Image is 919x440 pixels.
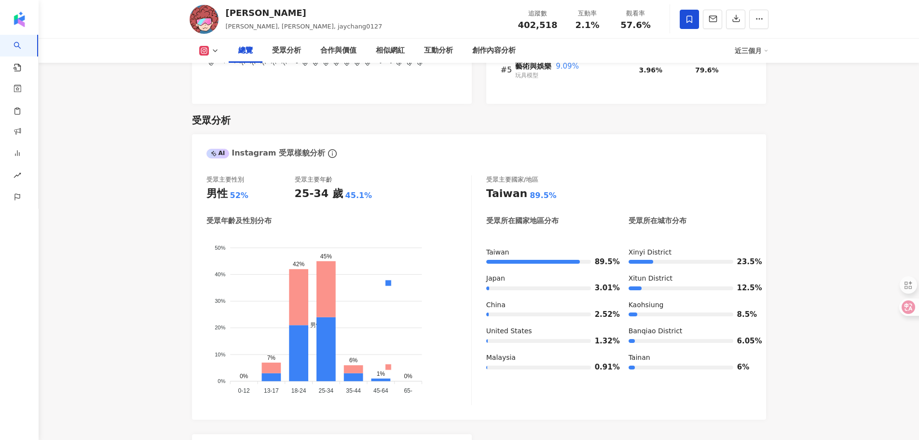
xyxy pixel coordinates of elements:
span: 57.6% [620,20,650,30]
span: info-circle [327,148,338,159]
div: 總覽 [238,45,253,57]
div: Kaohsiung [629,300,752,310]
div: Instagram 受眾樣貌分析 [206,148,325,158]
span: 藝術與娛樂 [515,62,551,71]
tspan: 20% [215,325,225,330]
div: Xinyi District [629,248,752,257]
span: 0.91% [595,364,609,371]
div: 89.5% [530,190,557,201]
span: 玩具模型 [515,72,538,79]
span: 6% [737,364,752,371]
tspan: 35-44 [346,387,361,394]
tspan: 18-24 [291,387,306,394]
div: 追蹤數 [518,9,558,18]
span: 2.52% [595,311,609,318]
div: Banqiao District [629,326,752,336]
span: 23.5% [737,258,752,266]
div: Malaysia [486,353,609,363]
div: China [486,300,609,310]
div: 25-34 歲 [295,186,343,201]
span: 3.96% [639,66,663,74]
span: 1.32% [595,338,609,345]
tspan: 13-17 [264,387,279,394]
div: 受眾主要年齡 [295,175,332,184]
div: 互動分析 [424,45,453,57]
tspan: 0% [218,378,225,384]
tspan: 65- [404,387,412,394]
span: 6.05% [737,338,752,345]
div: AI [206,149,230,158]
div: [PERSON_NAME] [226,7,383,19]
span: 3.01% [595,284,609,292]
tspan: 50% [215,244,225,250]
div: 合作與價值 [320,45,357,57]
div: 觀看率 [617,9,654,18]
span: rise [14,166,21,187]
span: 8.5% [737,311,752,318]
div: 近三個月 [735,43,768,58]
div: 相似網紅 [376,45,405,57]
tspan: 45-64 [373,387,388,394]
img: logo icon [12,12,27,27]
div: 52% [230,190,248,201]
tspan: 40% [215,271,225,277]
img: KOL Avatar [190,5,219,34]
div: 受眾主要國家/地區 [486,175,538,184]
tspan: 25-34 [318,387,333,394]
div: #5 [501,64,515,76]
tspan: 10% [215,351,225,357]
div: 受眾分析 [272,45,301,57]
span: 9.09% [556,62,579,71]
span: [PERSON_NAME], [PERSON_NAME], jaychang0127 [226,23,383,30]
div: 受眾所在城市分布 [629,216,686,226]
div: Tainan [629,353,752,363]
span: 12.5% [737,284,752,292]
div: Japan [486,274,609,284]
a: search [14,35,33,72]
span: 402,518 [518,20,558,30]
span: 男性 [303,322,322,328]
span: 79.6% [695,66,719,74]
div: 受眾年齡及性別分布 [206,216,272,226]
div: Taiwan [486,248,609,257]
div: 男性 [206,186,228,201]
div: Taiwan [486,186,527,201]
span: 2.1% [576,20,600,30]
div: Xitun District [629,274,752,284]
div: United States [486,326,609,336]
div: 受眾分析 [192,114,231,127]
tspan: 30% [215,298,225,304]
span: 89.5% [595,258,609,266]
div: 受眾所在國家地區分布 [486,216,559,226]
tspan: 0-12 [238,387,249,394]
div: 創作內容分析 [472,45,516,57]
div: 互動率 [569,9,606,18]
div: 45.1% [345,190,372,201]
div: 受眾主要性別 [206,175,244,184]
